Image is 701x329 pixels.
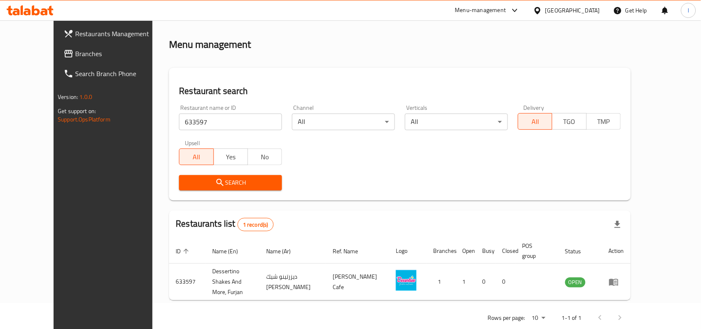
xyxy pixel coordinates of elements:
[169,38,251,51] h2: Menu management
[169,238,631,300] table: enhanced table
[456,238,476,264] th: Open
[608,215,627,235] div: Export file
[333,246,369,256] span: Ref. Name
[488,313,525,323] p: Rows per page:
[590,116,618,128] span: TMP
[185,140,200,146] label: Upsell
[389,238,426,264] th: Logo
[522,241,549,261] span: POS group
[326,264,389,300] td: [PERSON_NAME] Cafe
[251,151,279,163] span: No
[58,106,96,116] span: Get support on:
[213,148,248,165] button: Yes
[75,49,164,59] span: Branches
[57,44,171,64] a: Branches
[169,264,206,300] td: 633597
[238,218,274,231] div: Total records count
[176,246,191,256] span: ID
[199,11,202,21] li: /
[545,6,600,15] div: [GEOGRAPHIC_DATA]
[495,264,515,300] td: 0
[476,238,495,264] th: Busy
[248,148,282,165] button: No
[556,116,583,128] span: TGO
[495,238,515,264] th: Closed
[518,113,552,130] button: All
[476,264,495,300] td: 0
[212,246,249,256] span: Name (En)
[176,218,273,231] h2: Restaurants list
[58,114,110,125] a: Support.OpsPlatform
[565,277,586,287] span: OPEN
[186,178,275,188] span: Search
[456,264,476,300] td: 1
[57,64,171,84] a: Search Branch Phone
[205,11,260,21] span: Menu management
[609,277,624,287] div: Menu
[58,92,78,102] span: Version:
[206,264,260,300] td: Dessertino Shakes And More, Furjan
[75,69,164,79] span: Search Branch Phone
[455,5,506,15] div: Menu-management
[179,148,213,165] button: All
[426,264,456,300] td: 1
[238,221,273,229] span: 1 record(s)
[217,151,245,163] span: Yes
[75,29,164,39] span: Restaurants Management
[405,114,508,130] div: All
[179,175,282,190] button: Search
[396,270,417,291] img: Dessertino Shakes And More, Furjan
[183,151,210,163] span: All
[552,113,586,130] button: TGO
[562,313,582,323] p: 1-1 of 1
[602,238,631,264] th: Action
[266,246,301,256] span: Name (Ar)
[688,6,689,15] span: l
[292,114,395,130] div: All
[179,85,621,97] h2: Restaurant search
[522,116,549,128] span: All
[529,312,549,324] div: Rows per page:
[586,113,621,130] button: TMP
[79,92,92,102] span: 1.0.0
[260,264,326,300] td: ديزرتينو شيك [PERSON_NAME]
[565,246,592,256] span: Status
[179,114,282,130] input: Search for restaurant name or ID..
[169,11,196,21] a: Home
[426,238,456,264] th: Branches
[524,105,544,111] label: Delivery
[57,24,171,44] a: Restaurants Management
